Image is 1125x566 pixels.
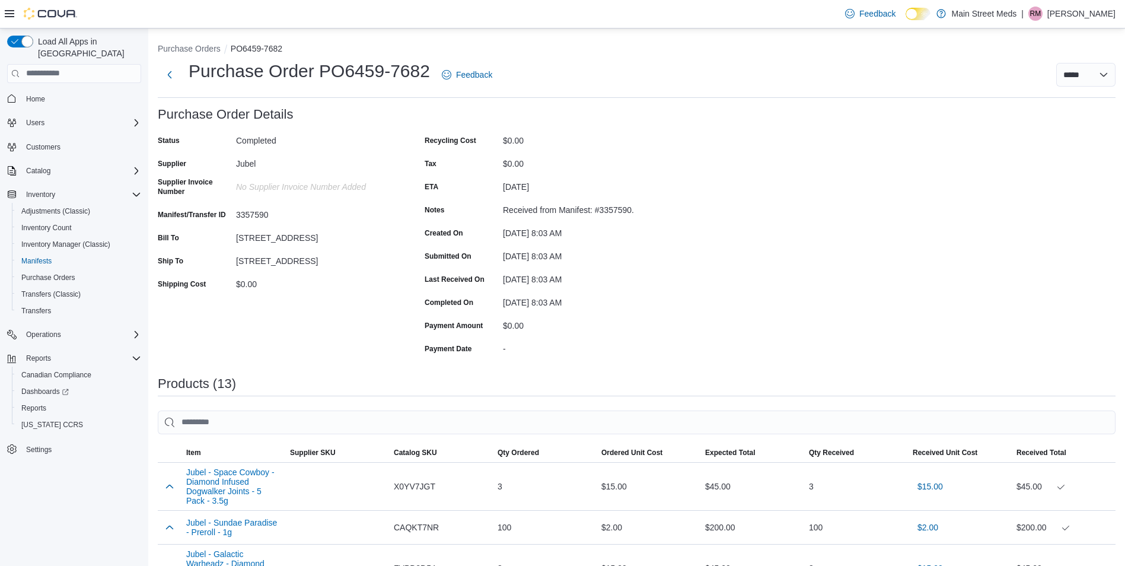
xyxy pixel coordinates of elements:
div: $45.00 [700,475,804,498]
button: Qty Received [804,443,908,462]
p: Main Street Meds [952,7,1017,21]
div: No Supplier Invoice Number added [236,177,395,192]
button: Reports [12,400,146,416]
button: $15.00 [913,475,948,498]
span: $15.00 [917,481,943,492]
span: Inventory Manager (Classic) [21,240,110,249]
span: Settings [21,441,141,456]
button: Inventory [2,186,146,203]
button: Catalog SKU [389,443,493,462]
button: Item [181,443,285,462]
button: Reports [21,351,56,365]
p: | [1021,7,1024,21]
span: Purchase Orders [17,271,141,285]
div: [DATE] [503,177,662,192]
span: Transfers (Classic) [17,287,141,301]
span: Operations [21,327,141,342]
div: [STREET_ADDRESS] [236,252,395,266]
button: Purchase Orders [158,44,221,53]
span: Users [21,116,141,130]
div: $2.00 [597,516,700,539]
button: Reports [2,350,146,367]
span: Home [26,94,45,104]
span: Customers [26,142,60,152]
a: [US_STATE] CCRS [17,418,88,432]
button: Jubel - Sundae Paradise - Preroll - 1g [186,518,281,537]
span: CAQKT7NR [394,520,439,535]
button: $2.00 [913,516,943,539]
button: Supplier SKU [285,443,389,462]
div: 3357590 [236,205,395,220]
h3: Products (13) [158,377,236,391]
button: Transfers (Classic) [12,286,146,303]
span: Inventory Manager (Classic) [17,237,141,252]
label: Recycling Cost [425,136,476,145]
nav: Complex example [7,85,141,489]
span: Adjustments (Classic) [21,206,90,216]
h3: Purchase Order Details [158,107,294,122]
button: Purchase Orders [12,269,146,286]
button: Manifests [12,253,146,269]
span: Purchase Orders [21,273,75,282]
a: Dashboards [12,383,146,400]
label: Payment Date [425,344,471,354]
a: Canadian Compliance [17,368,96,382]
a: Feedback [437,63,497,87]
button: Received Unit Cost [908,443,1012,462]
span: Qty Ordered [498,448,539,457]
span: Operations [26,330,61,339]
button: Users [2,115,146,131]
span: Inventory Count [17,221,141,235]
div: Richard Mowery [1028,7,1043,21]
span: RM [1030,7,1041,21]
button: Jubel - Space Cowboy - Diamond Infused Dogwalker Joints - 5 Pack - 3.5g [186,468,281,505]
label: Supplier Invoice Number [158,177,231,196]
button: Home [2,90,146,107]
span: Washington CCRS [17,418,141,432]
span: Reports [21,403,46,413]
button: Transfers [12,303,146,319]
div: [DATE] 8:03 AM [503,247,662,261]
button: Inventory [21,187,60,202]
div: $0.00 [503,316,662,330]
input: Dark Mode [906,8,930,20]
span: Received Unit Cost [913,448,977,457]
div: $200.00 [700,516,804,539]
span: Received Total [1016,448,1066,457]
div: $0.00 [503,131,662,145]
div: [DATE] 8:03 AM [503,270,662,284]
span: Feedback [456,69,492,81]
label: Last Received On [425,275,485,284]
a: Settings [21,443,56,457]
div: $200.00 [1016,520,1111,535]
span: Settings [26,445,52,454]
span: Canadian Compliance [17,368,141,382]
label: Tax [425,159,436,168]
span: Load All Apps in [GEOGRAPHIC_DATA] [33,36,141,59]
span: Canadian Compliance [21,370,91,380]
button: Users [21,116,49,130]
button: Next [158,63,181,87]
button: Catalog [21,164,55,178]
span: $2.00 [917,522,938,533]
span: Qty Received [809,448,854,457]
label: Payment Amount [425,321,483,330]
label: Submitted On [425,252,471,261]
nav: An example of EuiBreadcrumbs [158,43,1116,57]
span: Expected Total [705,448,755,457]
span: Home [21,91,141,106]
button: Inventory Manager (Classic) [12,236,146,253]
a: Reports [17,401,51,415]
span: Reports [17,401,141,415]
div: 100 [804,516,908,539]
div: $15.00 [597,475,700,498]
span: Reports [26,354,51,363]
span: Item [186,448,201,457]
a: Transfers [17,304,56,318]
div: - [503,339,662,354]
div: $0.00 [503,154,662,168]
a: Dashboards [17,384,74,399]
span: Manifests [21,256,52,266]
span: Feedback [859,8,895,20]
